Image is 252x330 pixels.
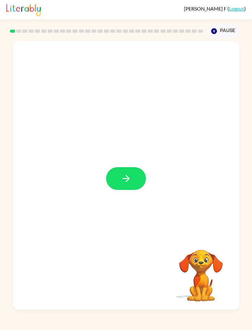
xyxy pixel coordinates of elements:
[170,240,232,302] video: Your browser must support playing .mp4 files to use Literably. Please try using another browser.
[6,2,41,16] img: Literably
[229,6,244,12] a: Logout
[184,6,246,12] div: ( )
[184,6,227,12] span: [PERSON_NAME] F
[208,24,240,38] button: Pause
